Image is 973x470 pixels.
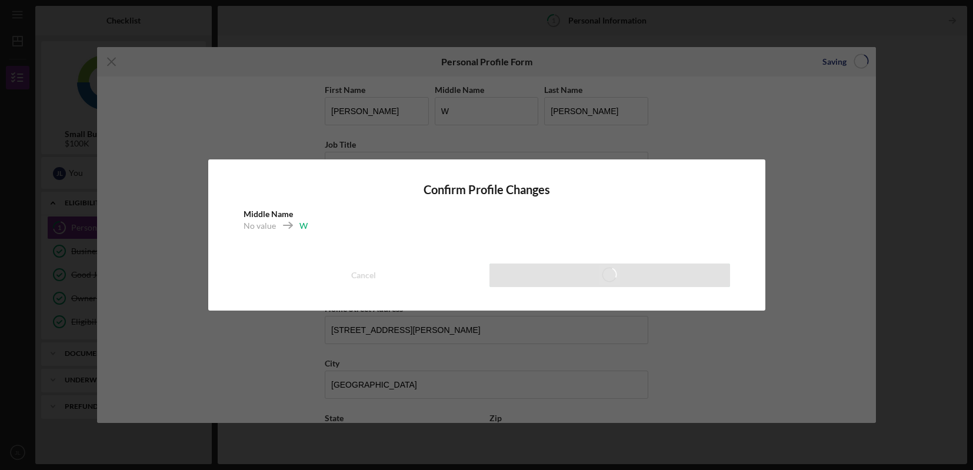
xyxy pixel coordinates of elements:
button: Cancel [244,264,484,287]
button: Save [489,264,730,287]
h4: Confirm Profile Changes [244,183,730,196]
div: W [299,220,308,232]
div: Cancel [351,264,376,287]
div: No value [244,220,276,232]
b: Middle Name [244,209,293,219]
